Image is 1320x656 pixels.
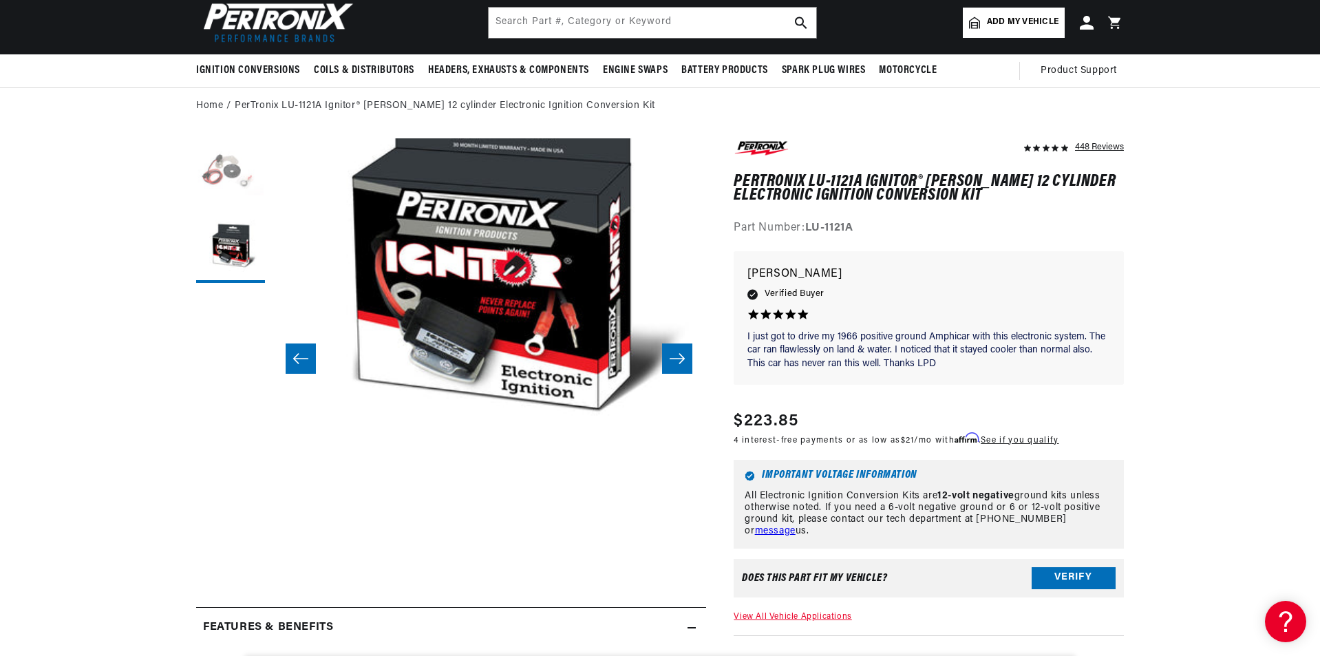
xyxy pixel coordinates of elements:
div: Part Number: [734,220,1124,237]
span: Spark Plug Wires [782,63,866,78]
span: $21 [901,436,915,445]
div: Does This part fit My vehicle? [742,573,887,584]
p: 4 interest-free payments or as low as /mo with . [734,434,1058,447]
summary: Headers, Exhausts & Components [421,54,596,87]
button: search button [786,8,816,38]
input: Search Part #, Category or Keyword [489,8,816,38]
summary: Engine Swaps [596,54,674,87]
span: Product Support [1041,63,1117,78]
summary: Product Support [1041,54,1124,87]
button: Slide right [662,343,692,374]
button: Slide left [286,343,316,374]
span: Add my vehicle [987,16,1058,29]
media-gallery: Gallery Viewer [196,138,706,580]
a: See if you qualify - Learn more about Affirm Financing (opens in modal) [981,436,1058,445]
summary: Motorcycle [872,54,944,87]
p: [PERSON_NAME] [747,265,1110,284]
span: $223.85 [734,409,798,434]
h6: Important Voltage Information [745,471,1113,481]
div: 448 Reviews [1075,138,1124,155]
span: Affirm [955,433,979,443]
summary: Ignition Conversions [196,54,307,87]
span: Motorcycle [879,63,937,78]
span: Battery Products [681,63,768,78]
span: Ignition Conversions [196,63,300,78]
strong: LU-1121A [805,222,853,233]
button: Load image 2 in gallery view [196,214,265,283]
summary: Features & Benefits [196,608,706,648]
a: message [755,526,796,536]
span: Verified Buyer [765,286,824,301]
button: Load image 1 in gallery view [196,138,265,207]
p: I just got to drive my 1966 positive ground Amphicar with this electronic system. The car ran fla... [747,330,1110,371]
summary: Spark Plug Wires [775,54,873,87]
a: PerTronix LU-1121A Ignitor® [PERSON_NAME] 12 cylinder Electronic Ignition Conversion Kit [235,98,655,114]
h1: PerTronix LU-1121A Ignitor® [PERSON_NAME] 12 cylinder Electronic Ignition Conversion Kit [734,175,1124,203]
button: Verify [1032,567,1116,589]
span: Headers, Exhausts & Components [428,63,589,78]
span: Engine Swaps [603,63,668,78]
a: Home [196,98,223,114]
h2: Features & Benefits [203,619,333,637]
summary: Coils & Distributors [307,54,421,87]
a: Add my vehicle [963,8,1065,38]
span: Coils & Distributors [314,63,414,78]
a: View All Vehicle Applications [734,613,851,621]
summary: Battery Products [674,54,775,87]
strong: 12-volt negative [937,491,1014,501]
p: All Electronic Ignition Conversion Kits are ground kits unless otherwise noted. If you need a 6-v... [745,491,1113,537]
nav: breadcrumbs [196,98,1124,114]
